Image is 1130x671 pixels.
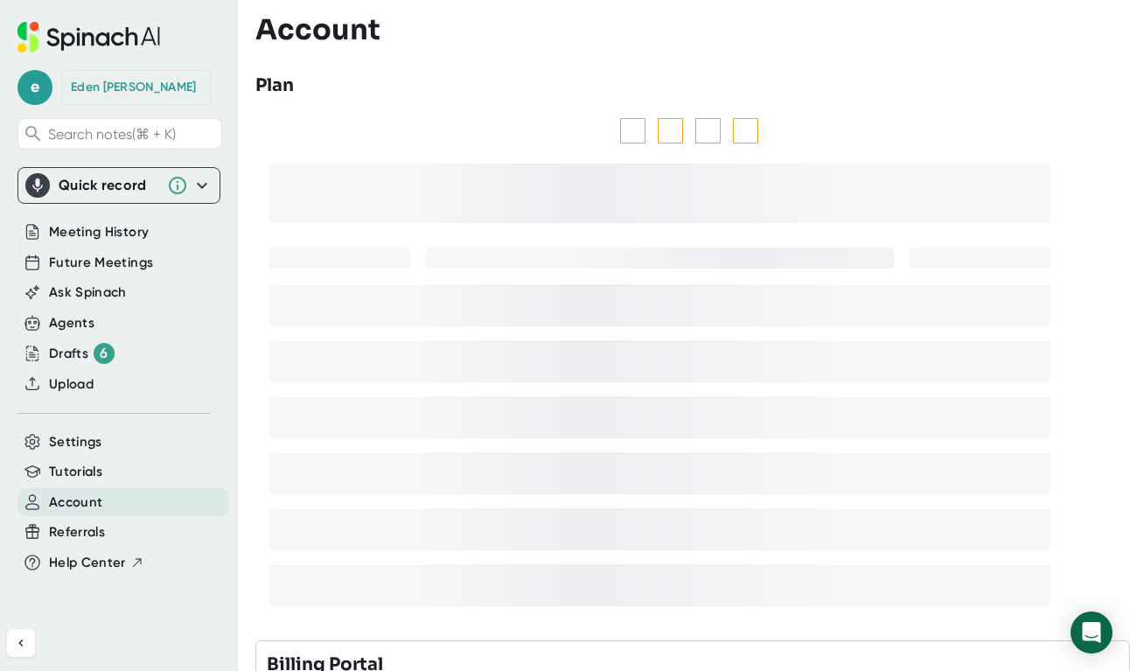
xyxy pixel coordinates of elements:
button: Help Center [49,553,144,573]
button: Account [49,493,102,513]
button: Referrals [49,522,105,542]
button: Ask Spinach [49,283,127,303]
span: e [17,70,52,105]
div: Eden Blair [71,80,196,95]
button: Upload [49,374,94,395]
button: Future Meetings [49,253,153,273]
div: Open Intercom Messenger [1071,612,1113,654]
button: Settings [49,432,102,452]
div: Quick record [25,168,213,203]
h3: Account [255,13,380,46]
div: Drafts [49,343,115,364]
button: Collapse sidebar [7,629,35,657]
button: Agents [49,313,94,333]
span: Search notes (⌘ + K) [48,126,217,143]
h3: Plan [255,73,294,99]
div: 6 [94,343,115,364]
button: Meeting History [49,222,149,242]
button: Drafts 6 [49,343,115,364]
span: Help Center [49,553,126,573]
button: Tutorials [49,462,102,482]
div: Quick record [59,177,158,194]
